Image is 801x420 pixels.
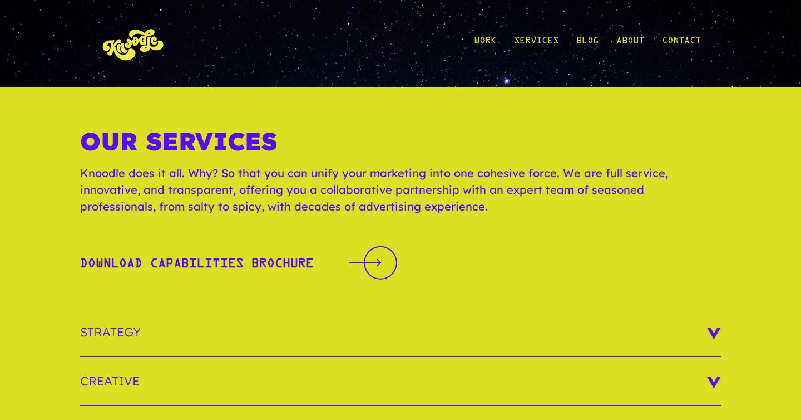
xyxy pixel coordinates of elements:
[80,165,721,226] p: Knoodle does it all. Why? So that you can unify your marketing into one cohesive force. We are fu...
[80,244,397,281] a: Download Capabilities BrochureDownload Capabilities Brochure
[80,357,721,406] h3: Creative
[80,126,721,165] h1: Our Services
[474,18,496,70] a: Work
[80,308,721,357] h3: Strategy
[100,18,167,70] img: KnoLogo(yellow)
[514,18,558,70] a: Services
[662,18,701,70] a: Contact
[576,18,599,70] a: Blog
[616,18,644,70] a: About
